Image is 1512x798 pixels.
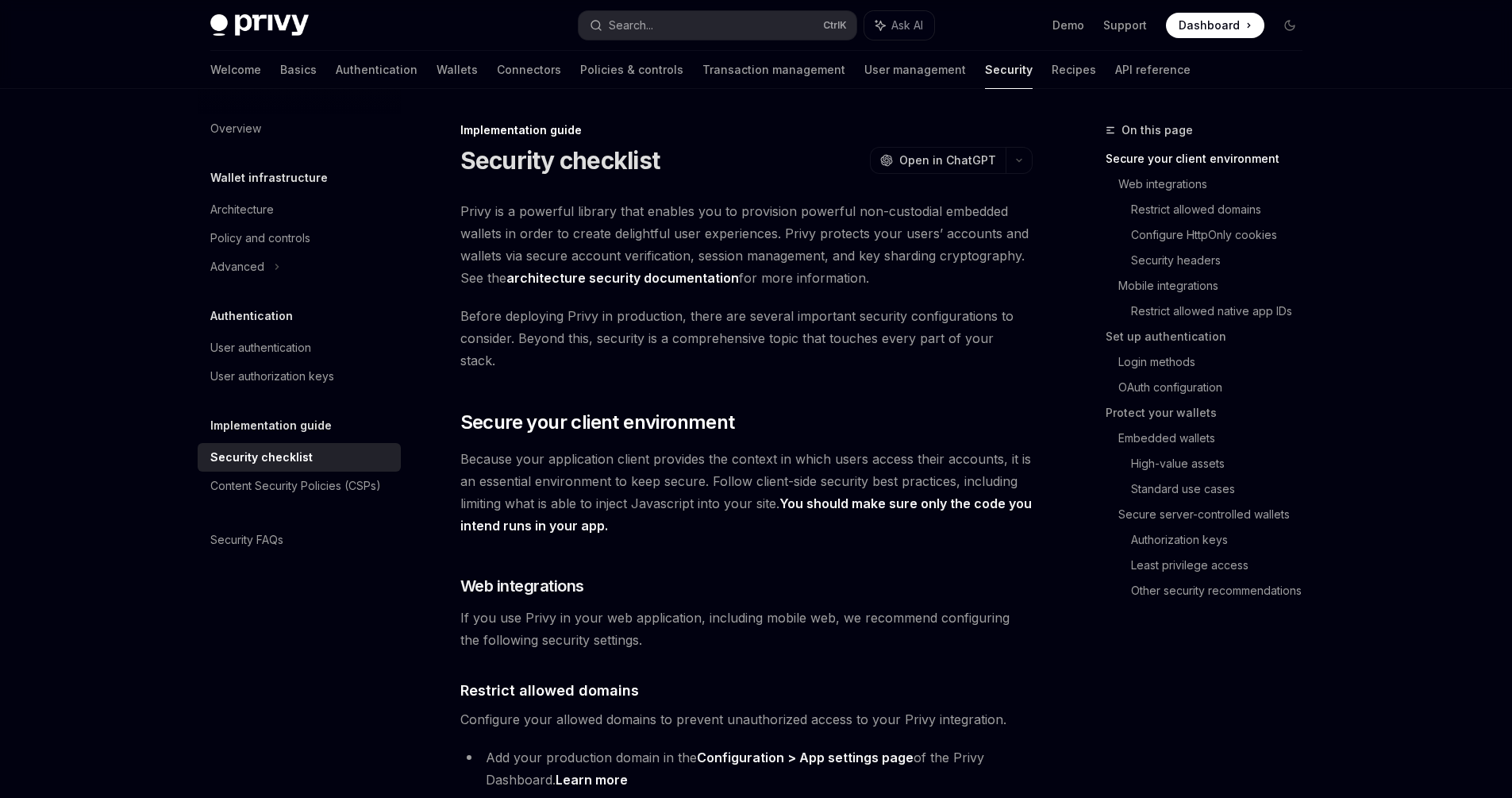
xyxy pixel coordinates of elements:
[506,270,739,287] a: architecture security documentation
[198,224,401,253] a: Policy and controls
[210,229,310,248] div: Policy and controls
[1131,578,1315,603] a: Other security recommendations
[1131,222,1315,248] a: Configure HttpOnly cookies
[899,152,996,168] span: Open in ChatGPT
[1103,17,1147,33] a: Support
[579,11,856,40] button: Search...CtrlK
[1106,324,1315,349] a: Set up authentication
[609,16,653,35] div: Search...
[198,333,401,362] a: User authentication
[985,51,1033,89] a: Security
[460,708,1033,731] span: Configure your allowed domains to prevent unauthorized access to your Privy integration.
[1131,451,1315,476] a: High-value assets
[1118,502,1315,527] a: Secure server-controlled wallets
[580,51,683,89] a: Policies & controls
[556,772,628,788] a: Learn more
[891,17,923,33] span: Ask AI
[198,526,401,554] a: Security FAQs
[210,476,381,495] div: Content Security Policies (CSPs)
[497,51,561,89] a: Connectors
[210,200,274,219] div: Architecture
[198,114,401,143] a: Overview
[280,51,317,89] a: Basics
[870,147,1006,174] button: Open in ChatGPT
[210,416,332,435] h5: Implementation guide
[460,410,735,435] span: Secure your client environment
[1166,13,1264,38] a: Dashboard
[1118,172,1315,197] a: Web integrations
[823,19,847,32] span: Ctrl K
[1115,51,1191,89] a: API reference
[336,51,417,89] a: Authentication
[1277,13,1302,38] button: Toggle dark mode
[1131,527,1315,553] a: Authorization keys
[1106,400,1315,426] a: Protect your wallets
[1131,299,1315,324] a: Restrict allowed native app IDs
[460,680,639,701] span: Restrict allowed domains
[210,338,311,357] div: User authentication
[460,200,1033,289] span: Privy is a powerful library that enables you to provision powerful non-custodial embedded wallets...
[864,11,934,40] button: Ask AI
[1131,197,1315,222] a: Restrict allowed domains
[864,51,966,89] a: User management
[1106,146,1315,172] a: Secure your client environment
[460,607,1033,651] span: If you use Privy in your web application, including mobile web, we recommend configuring the foll...
[460,146,660,175] h1: Security checklist
[210,257,264,276] div: Advanced
[697,750,914,766] a: Configuration > App settings page
[1118,349,1315,375] a: Login methods
[1118,426,1315,451] a: Embedded wallets
[210,530,283,549] div: Security FAQs
[198,195,401,224] a: Architecture
[437,51,478,89] a: Wallets
[1131,476,1315,502] a: Standard use cases
[702,51,845,89] a: Transaction management
[210,367,334,386] div: User authorization keys
[460,575,584,597] span: Web integrations
[198,472,401,500] a: Content Security Policies (CSPs)
[460,122,1033,138] div: Implementation guide
[210,168,328,187] h5: Wallet infrastructure
[460,305,1033,372] span: Before deploying Privy in production, there are several important security configurations to cons...
[198,362,401,391] a: User authorization keys
[210,14,309,37] img: dark logo
[210,51,261,89] a: Welcome
[210,119,261,138] div: Overview
[460,746,1033,791] li: Add your production domain in the of the Privy Dashboard.
[1052,17,1084,33] a: Demo
[1118,273,1315,299] a: Mobile integrations
[210,448,313,467] div: Security checklist
[1118,375,1315,400] a: OAuth configuration
[210,306,293,326] h5: Authentication
[1131,553,1315,578] a: Least privilege access
[1179,17,1240,33] span: Dashboard
[1121,121,1193,140] span: On this page
[460,448,1033,537] span: Because your application client provides the context in which users access their accounts, it is ...
[198,443,401,472] a: Security checklist
[1131,248,1315,273] a: Security headers
[1052,51,1096,89] a: Recipes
